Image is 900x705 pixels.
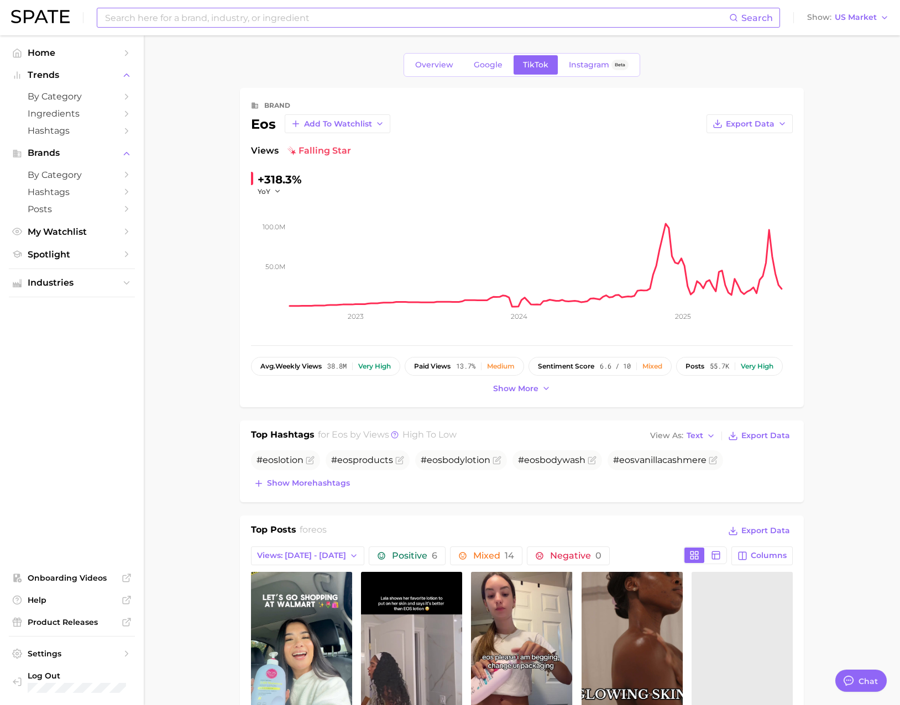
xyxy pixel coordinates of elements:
span: by Category [28,91,116,102]
span: Settings [28,649,116,659]
button: sentiment score6.6 / 10Mixed [529,357,672,376]
span: Search [741,13,773,23]
button: Flag as miscategorized or irrelevant [709,456,718,465]
span: Negative [550,551,601,560]
img: SPATE [11,10,70,23]
tspan: 2024 [511,312,527,320]
span: 14 [505,550,514,561]
span: Instagram [569,60,609,70]
span: Google [474,60,503,70]
tspan: 100.0m [263,223,285,231]
span: eos [263,455,278,465]
span: # bodywash [518,455,585,465]
h1: Top Posts [251,523,296,540]
button: Add to Watchlist [285,114,390,133]
a: InstagramBeta [559,55,638,75]
a: TikTok [514,55,558,75]
button: Trends [9,67,135,83]
span: Mixed [473,551,514,560]
span: eos [311,524,327,535]
span: # bodylotion [421,455,490,465]
span: Help [28,595,116,605]
span: posts [686,362,704,370]
span: Product Releases [28,617,116,627]
span: Ingredients [28,108,116,119]
span: Show more [493,384,538,393]
span: Beta [615,60,625,70]
tspan: 50.0m [265,262,285,271]
span: Export Data [741,526,790,535]
div: eos [251,114,390,133]
button: Flag as miscategorized or irrelevant [588,456,596,465]
span: Hashtags [28,125,116,136]
span: Views [251,144,279,157]
span: Industries [28,278,116,288]
button: View AsText [647,429,718,443]
a: Google [464,55,512,75]
button: avg.weekly views38.8mVery high [251,357,400,376]
span: eos [524,455,540,465]
span: Views: [DATE] - [DATE] [257,551,346,560]
a: Hashtags [9,122,135,139]
span: high to low [402,429,457,440]
a: Posts [9,201,135,218]
span: sentiment score [538,362,594,370]
a: by Category [9,166,135,183]
span: Hashtags [28,187,116,197]
span: 6.6 / 10 [600,362,631,370]
a: Ingredients [9,105,135,122]
span: Export Data [741,431,790,440]
a: Help [9,592,135,608]
button: Views: [DATE] - [DATE] [251,546,364,565]
abbr: average [260,362,275,370]
button: Flag as miscategorized or irrelevant [493,456,501,465]
span: falling star [287,144,351,157]
span: Show [807,14,831,20]
span: Text [687,433,703,439]
span: Export Data [726,119,775,129]
span: TikTok [523,60,548,70]
span: Brands [28,148,116,158]
span: Show more hashtags [267,478,350,488]
button: posts55.7kVery high [676,357,783,376]
span: Spotlight [28,249,116,260]
span: My Watchlist [28,227,116,237]
button: Export Data [707,114,793,133]
span: US Market [835,14,877,20]
span: Positive [392,551,437,560]
button: YoY [258,187,281,196]
a: Log out. Currently logged in with e-mail danielle.gonzalez@loreal.com. [9,667,135,696]
a: Overview [406,55,463,75]
span: # vanillacashmere [613,455,707,465]
span: # lotion [257,455,304,465]
tspan: 2023 [348,312,364,320]
div: Medium [487,362,515,370]
div: Mixed [642,362,662,370]
a: Home [9,44,135,61]
span: paid views [414,362,451,370]
tspan: 2025 [675,312,691,320]
span: Columns [751,551,787,560]
span: by Category [28,170,116,180]
button: Show morehashtags [251,476,353,491]
span: View As [650,433,683,439]
div: Very high [358,362,391,370]
span: eos [332,429,348,440]
a: by Category [9,88,135,105]
a: Onboarding Videos [9,570,135,586]
button: Export Data [725,523,793,539]
img: falling star [287,146,296,155]
button: Show more [490,381,553,396]
span: Log Out [28,671,143,681]
h1: Top Hashtags [251,428,315,444]
a: My Watchlist [9,223,135,240]
span: Add to Watchlist [304,119,372,129]
a: Product Releases [9,614,135,630]
span: eos [427,455,442,465]
span: 13.7% [456,362,475,370]
a: Hashtags [9,183,135,201]
span: 55.7k [710,362,729,370]
button: Columns [731,546,793,565]
span: Posts [28,204,116,214]
span: Home [28,48,116,58]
